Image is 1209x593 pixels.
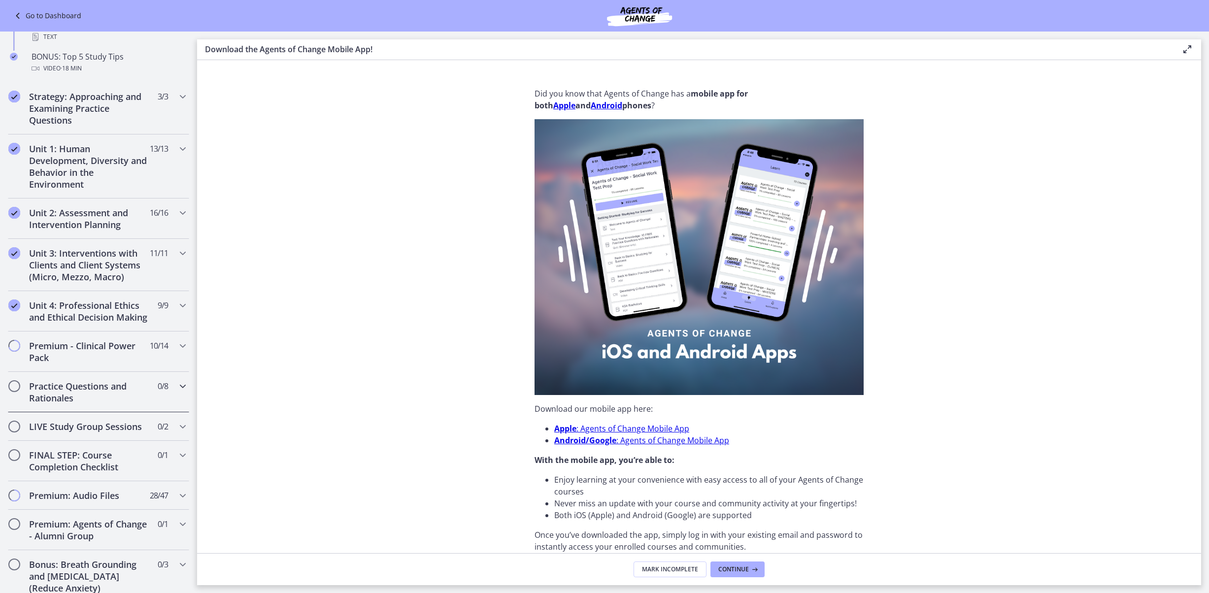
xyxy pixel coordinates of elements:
button: Continue [710,561,765,577]
span: 28 / 47 [150,490,168,501]
button: Mark Incomplete [634,561,706,577]
h3: Download the Agents of Change Mobile App! [205,43,1166,55]
span: 0 / 1 [158,518,168,530]
h2: Practice Questions and Rationales [29,380,149,404]
li: Both iOS (Apple) and Android (Google) are supported [554,509,864,521]
h2: Unit 2: Assessment and Intervention Planning [29,207,149,231]
h2: Unit 1: Human Development, Diversity and Behavior in the Environment [29,143,149,190]
span: Mark Incomplete [642,565,698,573]
p: Download our mobile app here: [535,403,864,415]
span: 0 / 8 [158,380,168,392]
a: Android/Google: Agents of Change Mobile App [554,435,729,446]
div: Video [32,63,185,74]
h2: Unit 4: Professional Ethics and Ethical Decision Making [29,299,149,323]
strong: Android/Google [554,435,616,446]
span: 13 / 13 [150,143,168,155]
p: Did you know that Agents of Change has a ? [535,88,864,111]
span: Continue [718,565,749,573]
img: Agents_of_Change_Mobile_App_Now_Available!.png [535,119,864,395]
strong: and [575,100,591,111]
span: 0 / 2 [158,421,168,432]
img: Agents of Change Social Work Test Prep [580,4,699,28]
h2: Unit 3: Interventions with Clients and Client Systems (Micro, Mezzo, Macro) [29,247,149,283]
i: Completed [10,53,18,61]
strong: Apple [554,423,576,434]
span: 10 / 14 [150,340,168,352]
span: 9 / 9 [158,299,168,311]
h2: Premium: Agents of Change - Alumni Group [29,518,149,542]
span: 3 / 3 [158,91,168,102]
h2: Premium: Audio Files [29,490,149,501]
span: 0 / 3 [158,559,168,570]
strong: With the mobile app, you’re able to: [535,455,674,465]
h2: Strategy: Approaching and Examining Practice Questions [29,91,149,126]
p: Once you’ve downloaded the app, simply log in with your existing email and password to instantly ... [535,529,864,553]
span: 16 / 16 [150,207,168,219]
li: Enjoy learning at your convenience with easy access to all of your Agents of Change courses [554,474,864,497]
div: BONUS: Top 5 Study Tips [32,51,185,74]
h2: Premium - Clinical Power Pack [29,340,149,363]
span: 0 / 1 [158,449,168,461]
strong: phones [622,100,651,111]
i: Completed [8,207,20,219]
i: Completed [8,299,20,311]
div: Text [32,31,185,43]
h2: FINAL STEP: Course Completion Checklist [29,449,149,473]
li: Never miss an update with your course and community activity at your fingertips! [554,497,864,509]
i: Completed [8,247,20,259]
span: 11 / 11 [150,247,168,259]
i: Completed [8,143,20,155]
span: · 18 min [61,63,82,74]
a: Apple: Agents of Change Mobile App [554,423,689,434]
i: Completed [8,91,20,102]
a: Apple [553,100,575,111]
a: Android [591,100,622,111]
h2: LIVE Study Group Sessions [29,421,149,432]
a: Go to Dashboard [12,10,81,22]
